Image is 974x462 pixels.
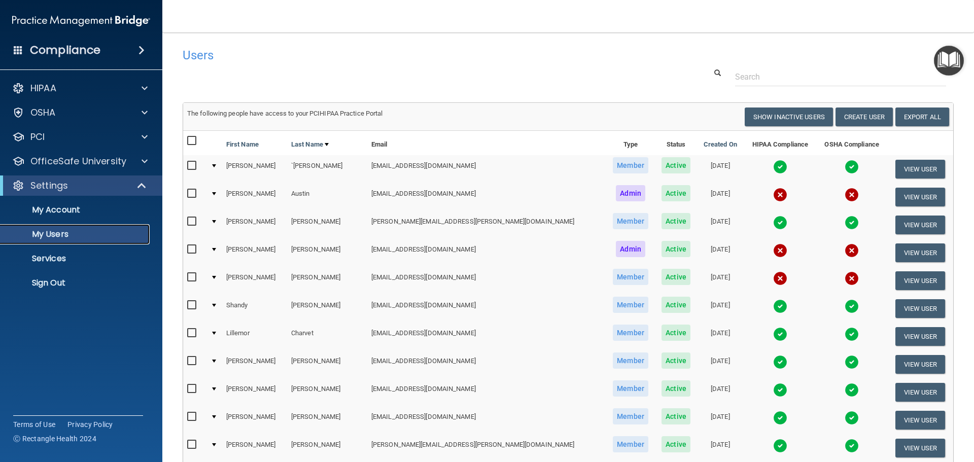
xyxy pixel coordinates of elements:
img: tick.e7d51cea.svg [773,160,787,174]
img: cross.ca9f0e7f.svg [845,243,859,258]
img: cross.ca9f0e7f.svg [773,243,787,258]
td: [PERSON_NAME] [287,434,367,462]
a: Export All [895,108,949,126]
td: [EMAIL_ADDRESS][DOMAIN_NAME] [367,267,606,295]
p: Settings [30,180,68,192]
img: tick.e7d51cea.svg [845,216,859,230]
button: View User [895,327,946,346]
button: View User [895,271,946,290]
td: [EMAIL_ADDRESS][DOMAIN_NAME] [367,295,606,323]
td: Shandy [222,295,287,323]
td: [PERSON_NAME] [222,378,287,406]
button: View User [895,299,946,318]
td: [DATE] [697,378,744,406]
h4: Compliance [30,43,100,57]
img: tick.e7d51cea.svg [773,216,787,230]
img: tick.e7d51cea.svg [845,160,859,174]
span: Member [613,213,648,229]
span: Member [613,380,648,397]
img: tick.e7d51cea.svg [773,439,787,453]
p: My Account [7,205,145,215]
button: View User [895,243,946,262]
span: Member [613,269,648,285]
a: Privacy Policy [67,419,113,430]
span: Admin [616,241,645,257]
td: [PERSON_NAME][EMAIL_ADDRESS][PERSON_NAME][DOMAIN_NAME] [367,434,606,462]
button: View User [895,160,946,179]
td: [EMAIL_ADDRESS][DOMAIN_NAME] [367,378,606,406]
span: Active [662,213,690,229]
span: Active [662,157,690,173]
td: [PERSON_NAME] [287,295,367,323]
p: OSHA [30,106,56,119]
td: [DATE] [697,434,744,462]
td: [EMAIL_ADDRESS][DOMAIN_NAME] [367,183,606,211]
span: Active [662,241,690,257]
td: [PERSON_NAME] [287,406,367,434]
span: Active [662,436,690,452]
img: tick.e7d51cea.svg [845,383,859,397]
td: [EMAIL_ADDRESS][DOMAIN_NAME] [367,323,606,350]
img: PMB logo [12,11,150,31]
button: View User [895,355,946,374]
a: First Name [226,138,259,151]
a: Terms of Use [13,419,55,430]
span: Admin [616,185,645,201]
a: Settings [12,180,147,192]
th: Type [606,131,655,155]
th: Email [367,131,606,155]
td: [PERSON_NAME] [287,239,367,267]
td: [DATE] [697,211,744,239]
td: [PERSON_NAME] [222,211,287,239]
td: [PERSON_NAME] [287,211,367,239]
th: Status [655,131,697,155]
button: Open Resource Center [934,46,964,76]
span: Member [613,436,648,452]
td: [DATE] [697,267,744,295]
td: [DATE] [697,295,744,323]
th: HIPAA Compliance [744,131,816,155]
img: cross.ca9f0e7f.svg [773,271,787,286]
img: tick.e7d51cea.svg [845,355,859,369]
td: `[PERSON_NAME] [287,155,367,183]
td: Lillemor [222,323,287,350]
td: [PERSON_NAME] [287,350,367,378]
span: Active [662,185,690,201]
p: Services [7,254,145,264]
img: tick.e7d51cea.svg [773,299,787,313]
img: cross.ca9f0e7f.svg [845,188,859,202]
button: View User [895,216,946,234]
td: [DATE] [697,323,744,350]
span: Active [662,269,690,285]
td: [PERSON_NAME] [287,267,367,295]
button: Show Inactive Users [745,108,833,126]
a: OSHA [12,106,148,119]
input: Search [735,67,946,86]
img: tick.e7d51cea.svg [773,355,787,369]
a: HIPAA [12,82,148,94]
p: My Users [7,229,145,239]
img: tick.e7d51cea.svg [845,299,859,313]
button: Create User [836,108,893,126]
a: Last Name [291,138,329,151]
td: [PERSON_NAME] [222,406,287,434]
p: HIPAA [30,82,56,94]
td: [DATE] [697,350,744,378]
span: Ⓒ Rectangle Health 2024 [13,434,96,444]
span: Member [613,408,648,424]
span: Active [662,380,690,397]
span: Member [613,352,648,369]
td: Charvet [287,323,367,350]
img: cross.ca9f0e7f.svg [773,188,787,202]
button: View User [895,188,946,206]
td: [PERSON_NAME] [287,378,367,406]
td: [PERSON_NAME] [222,155,287,183]
img: tick.e7d51cea.svg [773,411,787,425]
p: OfficeSafe University [30,155,126,167]
img: tick.e7d51cea.svg [773,383,787,397]
td: [PERSON_NAME] [222,350,287,378]
td: [EMAIL_ADDRESS][DOMAIN_NAME] [367,406,606,434]
td: [PERSON_NAME] [222,239,287,267]
a: OfficeSafe University [12,155,148,167]
td: [DATE] [697,183,744,211]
